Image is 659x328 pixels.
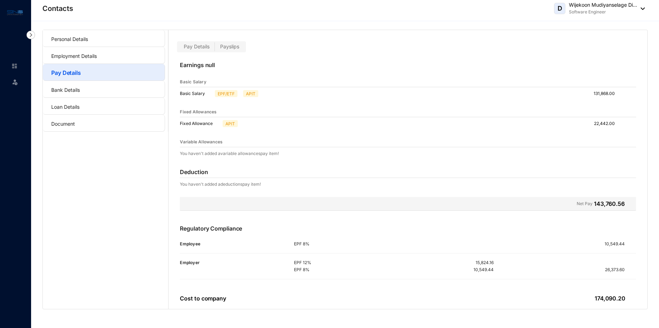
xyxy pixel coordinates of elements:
p: 15,824.16 [476,259,494,266]
img: leave-unselected.2934df6273408c3f84d9.svg [11,78,18,85]
p: Contacts [42,4,73,13]
p: Basic Salary [180,78,206,85]
p: Variable Allowances [180,138,223,145]
p: Employer [180,259,294,266]
img: logo [7,8,23,17]
span: D [558,5,562,12]
p: 26,373.60 [605,266,636,273]
p: 174,090.20 [595,294,625,303]
p: 143,760.56 [594,199,625,208]
span: Pay Details [184,43,210,49]
a: Pay Details [51,69,81,76]
p: 10,549.44 [473,266,494,273]
p: You haven't added a deductions pay item! [180,181,261,188]
p: Wijekoon Mudiyanselage Di... [569,1,637,8]
a: Document [51,121,75,127]
a: Personal Details [51,36,88,42]
p: Cost to company [180,294,226,303]
p: Employee [180,240,294,248]
p: You haven't added a variable allowances pay item! [180,150,279,157]
li: Home [6,59,23,73]
p: Fixed Allowances [180,108,217,115]
p: APIT [246,90,255,97]
p: Earnings null [180,61,636,77]
p: Net Pay [577,199,593,208]
p: Software Engineer [569,8,637,16]
p: 131,868.00 [594,90,620,97]
p: Basic Salary [180,90,212,97]
p: 10,549.44 [605,240,636,248]
p: Regulatory Compliance [180,224,636,240]
img: dropdown-black.8e83cc76930a90b1a4fdb6d089b7bf3a.svg [637,7,645,10]
a: Bank Details [51,87,80,93]
a: Loan Details [51,104,80,110]
p: 22,442.00 [594,120,620,127]
p: EPF 8% [294,240,394,248]
img: home-unselected.a29eae3204392db15eaf.svg [11,63,18,69]
img: nav-icon-right.af6afadce00d159da59955279c43614e.svg [27,31,35,39]
p: EPF 8% [294,266,394,273]
p: Fixed Allowance [180,120,220,127]
p: Deduction [180,168,208,176]
p: EPF/ETF [218,90,235,97]
a: Employment Details [51,53,97,59]
p: EPF 12% [294,259,394,266]
p: APIT [225,120,235,127]
span: Payslips [220,43,239,49]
